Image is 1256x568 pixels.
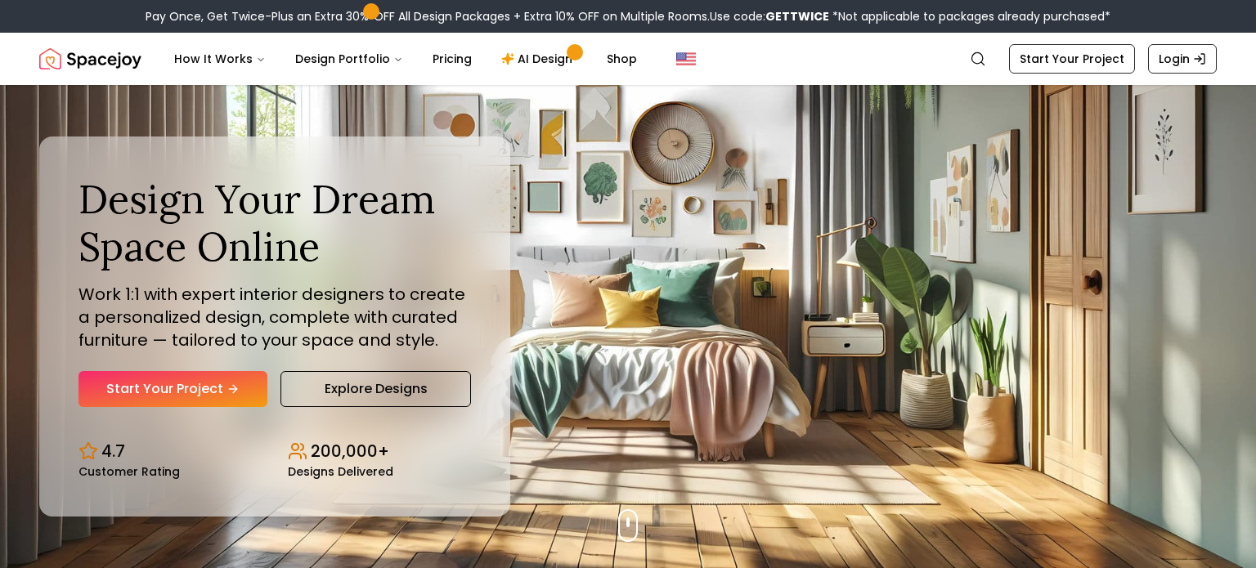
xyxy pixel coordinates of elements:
a: Start Your Project [78,371,267,407]
a: Start Your Project [1009,44,1135,74]
h1: Design Your Dream Space Online [78,176,471,270]
a: Explore Designs [280,371,471,407]
a: Shop [594,42,650,75]
span: Use code: [710,8,829,25]
p: 200,000+ [311,440,389,463]
nav: Main [161,42,650,75]
a: Spacejoy [39,42,141,75]
a: AI Design [488,42,590,75]
button: How It Works [161,42,279,75]
div: Pay Once, Get Twice-Plus an Extra 30% OFF All Design Packages + Extra 10% OFF on Multiple Rooms. [146,8,1110,25]
button: Design Portfolio [282,42,416,75]
p: Work 1:1 with expert interior designers to create a personalized design, complete with curated fu... [78,283,471,351]
div: Design stats [78,427,471,477]
a: Pricing [419,42,485,75]
nav: Global [39,33,1217,85]
small: Designs Delivered [288,466,393,477]
small: Customer Rating [78,466,180,477]
a: Login [1148,44,1217,74]
img: Spacejoy Logo [39,42,141,75]
b: GETTWICE [765,8,829,25]
span: *Not applicable to packages already purchased* [829,8,1110,25]
p: 4.7 [101,440,125,463]
img: United States [676,49,696,69]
